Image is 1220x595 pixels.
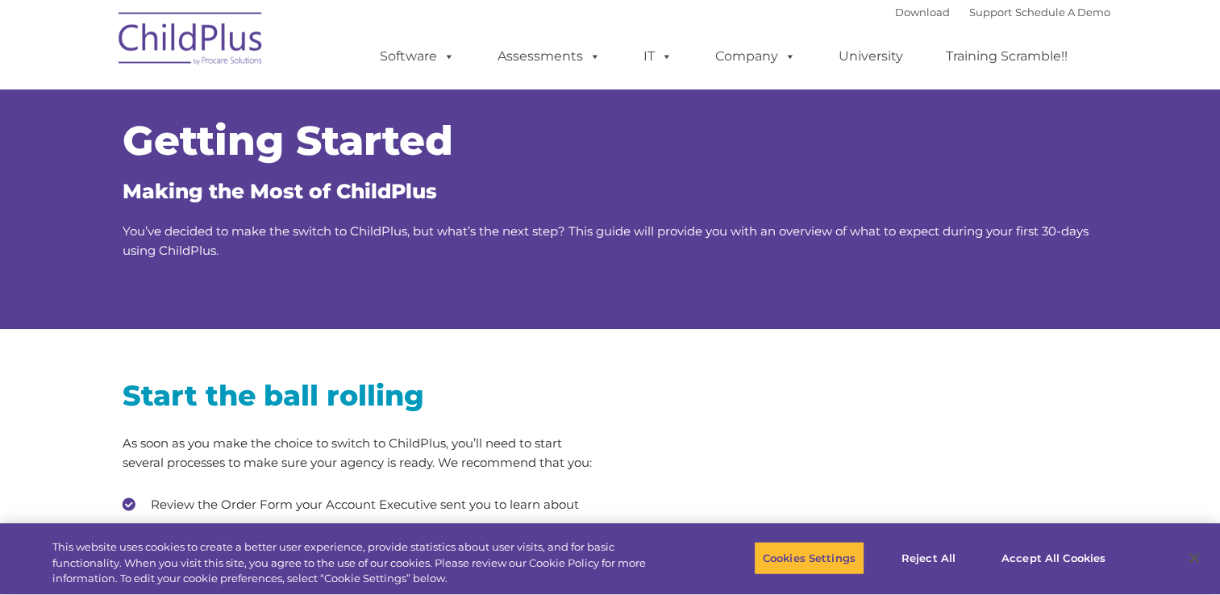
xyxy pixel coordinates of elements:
[123,434,598,472] p: As soon as you make the choice to switch to ChildPlus, you’ll need to start several processes to ...
[969,6,1012,19] a: Support
[822,40,919,73] a: University
[930,40,1084,73] a: Training Scramble!!
[52,539,671,587] div: This website uses cookies to create a better user experience, provide statistics about user visit...
[123,116,453,165] span: Getting Started
[895,6,1110,19] font: |
[754,541,864,575] button: Cookies Settings
[123,179,437,203] span: Making the Most of ChildPlus
[481,40,617,73] a: Assessments
[110,1,272,81] img: ChildPlus by Procare Solutions
[1015,6,1110,19] a: Schedule A Demo
[364,40,471,73] a: Software
[627,40,689,73] a: IT
[878,541,979,575] button: Reject All
[1176,540,1212,576] button: Close
[123,377,598,414] h2: Start the ball rolling
[895,6,950,19] a: Download
[699,40,812,73] a: Company
[993,541,1114,575] button: Accept All Cookies
[123,223,1089,258] span: You’ve decided to make the switch to ChildPlus, but what’s the next step? This guide will provide...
